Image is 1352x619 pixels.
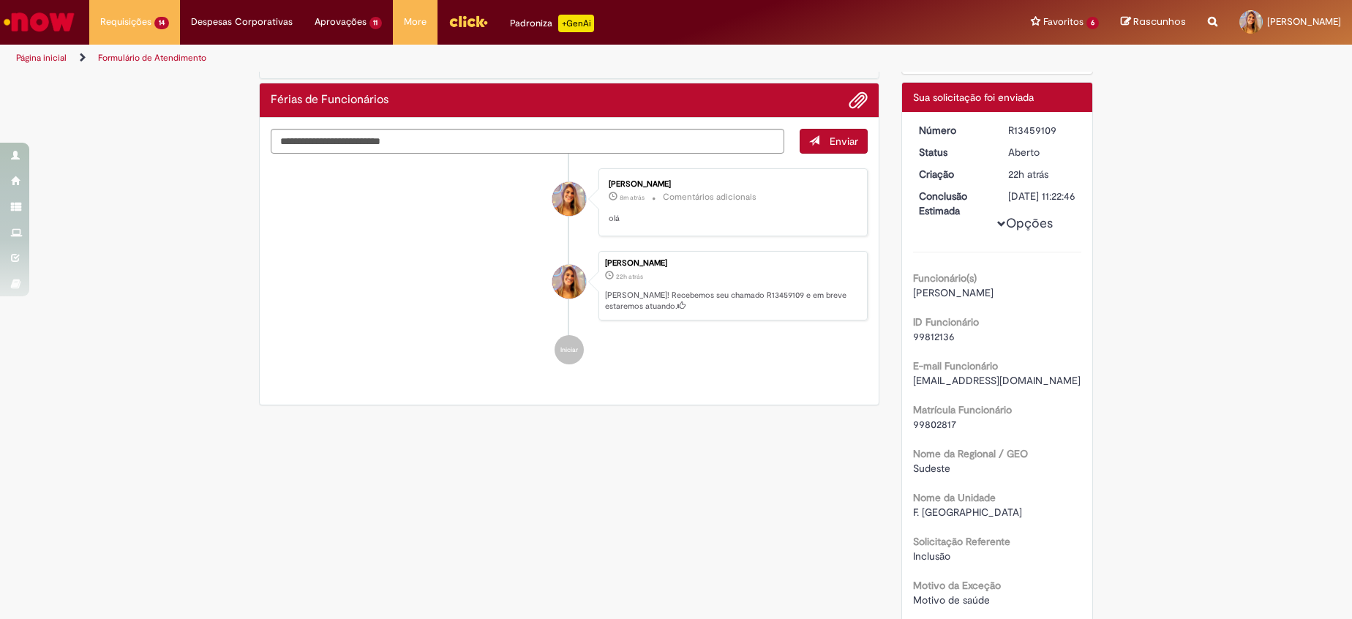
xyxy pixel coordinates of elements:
[1267,15,1341,28] span: [PERSON_NAME]
[908,189,998,218] dt: Conclusão Estimada
[1008,145,1076,160] div: Aberto
[913,506,1022,519] span: F. [GEOGRAPHIC_DATA]
[1,7,77,37] img: ServiceNow
[913,330,955,343] span: 99812136
[620,193,645,202] span: 8m atrás
[315,15,367,29] span: Aprovações
[908,167,998,181] dt: Criação
[552,182,586,216] div: Priscila Cerri Sampaio
[913,315,979,329] b: ID Funcionário
[369,17,383,29] span: 11
[913,549,950,563] span: Inclusão
[913,403,1012,416] b: Matrícula Funcionário
[913,462,950,475] span: Sudeste
[908,145,998,160] dt: Status
[913,286,994,299] span: [PERSON_NAME]
[1008,167,1076,181] div: 28/08/2025 16:22:43
[849,91,868,110] button: Adicionar anexos
[620,193,645,202] time: 29/08/2025 14:17:54
[663,191,756,203] small: Comentários adicionais
[913,418,956,431] span: 99802817
[1008,168,1048,181] span: 22h atrás
[558,15,594,32] p: +GenAi
[800,129,868,154] button: Enviar
[404,15,427,29] span: More
[271,251,868,321] li: Priscila Cerri Sampaio
[913,579,1001,592] b: Motivo da Exceção
[830,135,858,148] span: Enviar
[16,52,67,64] a: Página inicial
[510,15,594,32] div: Padroniza
[913,535,1010,548] b: Solicitação Referente
[913,374,1081,387] span: [EMAIL_ADDRESS][DOMAIN_NAME]
[913,593,990,607] span: Motivo de saúde
[11,45,890,72] ul: Trilhas de página
[1008,189,1076,203] div: [DATE] 11:22:46
[1121,15,1186,29] a: Rascunhos
[191,15,293,29] span: Despesas Corporativas
[616,272,643,281] span: 22h atrás
[913,447,1028,460] b: Nome da Regional / GEO
[448,10,488,32] img: click_logo_yellow_360x200.png
[1086,17,1099,29] span: 6
[1043,15,1084,29] span: Favoritos
[609,213,852,225] p: olá
[1008,123,1076,138] div: R13459109
[1008,168,1048,181] time: 28/08/2025 16:22:43
[913,491,996,504] b: Nome da Unidade
[98,52,206,64] a: Formulário de Atendimento
[616,272,643,281] time: 28/08/2025 16:22:43
[271,154,868,379] ul: Histórico de tíquete
[271,129,784,154] textarea: Digite sua mensagem aqui...
[1133,15,1186,29] span: Rascunhos
[271,94,388,107] h2: Férias de Funcionários Histórico de tíquete
[609,180,852,189] div: [PERSON_NAME]
[605,290,860,312] p: [PERSON_NAME]! Recebemos seu chamado R13459109 e em breve estaremos atuando.
[913,91,1034,104] span: Sua solicitação foi enviada
[605,259,860,268] div: [PERSON_NAME]
[154,17,169,29] span: 14
[913,359,998,372] b: E-mail Funcionário
[913,271,977,285] b: Funcionário(s)
[908,123,998,138] dt: Número
[100,15,151,29] span: Requisições
[552,265,586,299] div: Priscila Cerri Sampaio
